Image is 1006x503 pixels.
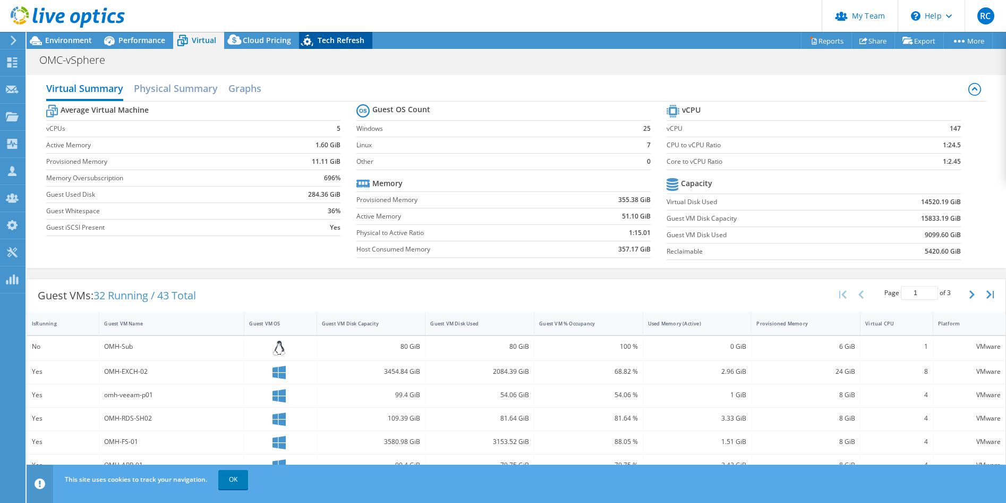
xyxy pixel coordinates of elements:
[430,459,529,471] div: 79.75 GiB
[667,156,894,167] label: Core to vCPU Ratio
[249,320,299,327] div: Guest VM OS
[322,459,421,471] div: 99.4 GiB
[648,459,747,471] div: 2.42 GiB
[539,320,625,327] div: Guest VM % Occupancy
[192,35,216,45] span: Virtual
[681,178,712,189] b: Capacity
[865,320,915,327] div: Virtual CPU
[648,320,734,327] div: Used Memory (Active)
[46,206,270,216] label: Guest Whitespace
[925,230,961,240] b: 9099.60 GiB
[801,32,852,49] a: Reports
[756,366,855,378] div: 24 GiB
[756,320,842,327] div: Provisioned Memory
[938,389,1001,401] div: VMware
[45,35,92,45] span: Environment
[667,213,859,224] label: Guest VM Disk Capacity
[756,436,855,448] div: 8 GiB
[356,195,565,205] label: Provisioned Memory
[328,206,340,216] b: 36%
[322,413,421,424] div: 109.39 GiB
[104,459,239,471] div: OMH-APP-01
[318,35,364,45] span: Tech Refresh
[430,413,529,424] div: 81.64 GiB
[943,32,993,49] a: More
[65,475,207,484] span: This site uses cookies to track your navigation.
[104,320,226,327] div: Guest VM Name
[667,197,859,207] label: Virtual Disk Used
[539,459,638,471] div: 79.75 %
[356,211,565,222] label: Active Memory
[46,189,270,200] label: Guest Used Disk
[322,341,421,353] div: 80 GiB
[865,366,927,378] div: 8
[324,173,340,183] b: 696%
[32,341,94,353] div: No
[372,104,430,115] b: Guest OS Count
[61,105,149,115] b: Average Virtual Machine
[330,222,340,233] b: Yes
[32,366,94,378] div: Yes
[947,288,951,297] span: 3
[648,341,747,353] div: 0 GiB
[134,78,218,99] h2: Physical Summary
[943,156,961,167] b: 1:2.45
[104,366,239,378] div: OMH-EXCH-02
[322,320,408,327] div: Guest VM Disk Capacity
[104,413,239,424] div: OMH-RDS-SH02
[921,197,961,207] b: 14520.19 GiB
[756,459,855,471] div: 8 GiB
[228,78,261,99] h2: Graphs
[372,178,403,189] b: Memory
[938,341,1001,353] div: VMware
[46,123,270,134] label: vCPUs
[921,213,961,224] b: 15833.19 GiB
[894,32,944,49] a: Export
[46,156,270,167] label: Provisioned Memory
[32,389,94,401] div: Yes
[93,288,196,303] span: 32 Running / 43 Total
[756,413,855,424] div: 8 GiB
[218,470,248,489] a: OK
[46,222,270,233] label: Guest iSCSI Present
[618,195,651,205] b: 355.38 GiB
[316,140,340,150] b: 1.60 GiB
[308,189,340,200] b: 284.36 GiB
[104,341,239,353] div: OMH-Sub
[32,436,94,448] div: Yes
[851,32,895,49] a: Share
[539,436,638,448] div: 88.05 %
[32,320,81,327] div: IsRunning
[539,389,638,401] div: 54.06 %
[622,211,651,222] b: 51.10 GiB
[356,123,624,134] label: Windows
[356,140,624,150] label: Linux
[938,366,1001,378] div: VMware
[682,105,701,115] b: vCPU
[104,436,239,448] div: OMH-FS-01
[938,413,1001,424] div: VMware
[46,78,123,101] h2: Virtual Summary
[643,123,651,134] b: 25
[430,320,516,327] div: Guest VM Disk Used
[322,389,421,401] div: 99.4 GiB
[430,436,529,448] div: 3153.52 GiB
[35,54,122,66] h1: OMC-vSphere
[901,286,938,300] input: jump to page
[884,286,951,300] span: Page of
[618,244,651,255] b: 357.17 GiB
[118,35,165,45] span: Performance
[648,366,747,378] div: 2.96 GiB
[104,389,239,401] div: omh-veeam-p01
[27,279,207,312] div: Guest VMs:
[667,246,859,257] label: Reclaimable
[865,459,927,471] div: 4
[539,366,638,378] div: 68.82 %
[977,7,994,24] span: RC
[430,389,529,401] div: 54.06 GiB
[539,413,638,424] div: 81.64 %
[322,366,421,378] div: 3454.84 GiB
[243,35,291,45] span: Cloud Pricing
[648,389,747,401] div: 1 GiB
[46,140,270,150] label: Active Memory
